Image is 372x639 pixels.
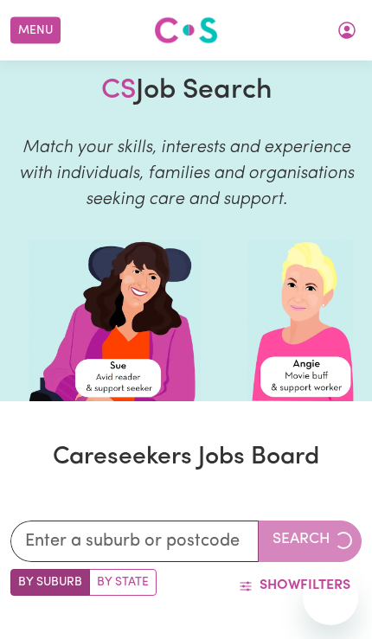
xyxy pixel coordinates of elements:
[14,135,358,213] p: Match your skills, interests and experience with individuals, families and organisations seeking ...
[154,10,218,50] a: Careseekers logo
[329,16,365,45] button: My Account
[154,15,218,46] img: Careseekers logo
[10,521,259,562] input: Enter a suburb or postcode
[228,569,362,602] button: ShowFilters
[101,74,272,107] h1: Job Search
[260,578,300,592] span: Show
[10,17,61,44] button: Menu
[101,77,136,105] span: CS
[89,569,157,596] label: Search by state
[303,570,358,625] iframe: Button to launch messaging window
[10,569,90,596] label: Search by suburb/post code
